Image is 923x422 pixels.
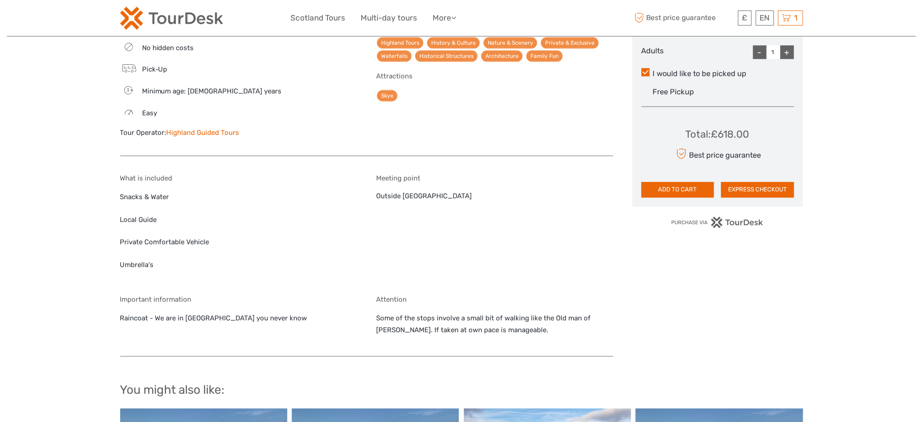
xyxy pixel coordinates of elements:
h2: You might also like: [120,383,803,398]
a: More [433,11,457,25]
div: + [780,46,794,59]
p: Local Guide [120,215,357,226]
p: Snacks & Water [120,192,357,204]
span: Pick-Up [142,65,168,73]
button: ADD TO CART [642,182,714,198]
h5: Meeting point [376,175,613,183]
img: PurchaseViaTourDesk.png [671,217,764,228]
div: EN [756,10,774,26]
span: Best price guarantee [632,10,736,26]
a: Family Fun [526,51,563,62]
div: Total : £618.00 [686,127,750,141]
button: EXPRESS CHECKOUT [721,182,794,198]
a: Nature & Scenery [484,37,537,49]
span: £ [742,13,748,22]
a: Architecture [481,51,523,62]
div: - [753,46,767,59]
button: Open LiveChat chat widget [105,14,116,25]
span: No hidden costs [142,44,194,52]
a: Historical Structures [415,51,478,62]
h5: Important information [120,296,357,304]
h5: Attractions [376,72,613,80]
img: 2254-3441b4b5-4e5f-4d00-b396-31f1d84a6ebf_logo_small.png [120,7,223,30]
span: Free Pickup [653,87,694,96]
a: Waterfalls [377,51,412,62]
span: 1 [793,13,799,22]
div: Adults [642,46,693,59]
h5: Attention [376,296,613,304]
h5: What is included [120,175,357,183]
span: Easy [142,109,157,117]
a: Skye [377,90,398,102]
p: We're away right now. Please check back later! [13,16,103,23]
div: Best price guarantee [674,146,761,162]
span: Minimum age: [DEMOGRAPHIC_DATA] years [142,87,282,95]
a: Private & Exclusive [541,37,599,49]
a: Highland Guided Tours [167,129,240,137]
a: Multi-day tours [361,11,418,25]
label: I would like to be picked up [642,68,794,79]
p: Umbrella's [120,260,357,272]
p: Raincoat - We are in [GEOGRAPHIC_DATA] you never know [120,313,357,325]
a: History & Culture [427,37,480,49]
span: 3 [122,87,135,93]
a: Scotland Tours [291,11,346,25]
p: Some of the stops involve a small bit of walking like the Old man of [PERSON_NAME]. If taken at o... [376,313,613,336]
div: Outside [GEOGRAPHIC_DATA] [376,175,613,282]
div: Tour Operator: [120,128,357,138]
p: Private Comfortable Vehicle [120,237,357,249]
a: Highland Tours [377,37,423,49]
